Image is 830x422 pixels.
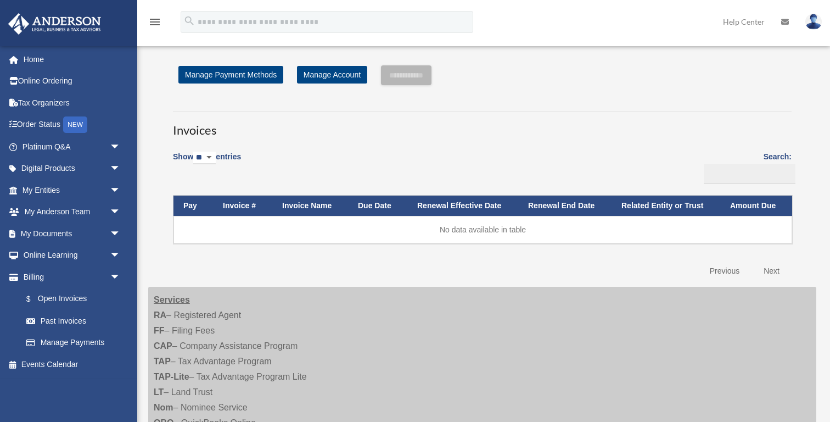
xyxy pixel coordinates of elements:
a: Next [755,260,788,282]
strong: FF [154,326,165,335]
a: Digital Productsarrow_drop_down [8,158,137,180]
a: $Open Invoices [15,288,126,310]
a: Online Learningarrow_drop_down [8,245,137,266]
img: Anderson Advisors Platinum Portal [5,13,104,35]
strong: TAP-Lite [154,372,189,381]
label: Show entries [173,150,241,175]
select: Showentries [193,152,216,164]
i: search [183,15,195,27]
th: Invoice #: activate to sort column ascending [213,196,272,216]
strong: TAP [154,357,171,366]
i: menu [148,15,161,29]
span: arrow_drop_down [110,179,132,202]
span: $ [32,292,38,306]
strong: LT [154,387,164,397]
label: Search: [700,150,792,184]
strong: Nom [154,403,173,412]
span: arrow_drop_down [110,136,132,158]
a: Billingarrow_drop_down [8,266,132,288]
span: arrow_drop_down [110,201,132,224]
strong: CAP [154,341,172,351]
strong: Services [154,295,190,304]
a: Manage Payments [15,332,132,354]
span: arrow_drop_down [110,245,132,267]
h3: Invoices [173,112,792,139]
th: Renewal End Date: activate to sort column ascending [518,196,612,216]
a: Previous [702,260,748,282]
a: Online Ordering [8,70,137,92]
a: My Anderson Teamarrow_drop_down [8,201,137,223]
th: Renewal Effective Date: activate to sort column ascending [407,196,518,216]
a: Tax Organizers [8,92,137,114]
a: Home [8,48,137,70]
a: Past Invoices [15,310,132,332]
a: Events Calendar [8,353,137,375]
a: Order StatusNEW [8,114,137,136]
div: NEW [63,116,87,133]
a: My Documentsarrow_drop_down [8,223,137,245]
a: Manage Payment Methods [178,66,283,84]
strong: RA [154,310,166,320]
a: menu [148,19,161,29]
th: Amount Due: activate to sort column ascending [720,196,792,216]
a: Manage Account [297,66,367,84]
th: Related Entity or Trust: activate to sort column ascending [612,196,720,216]
img: User Pic [805,14,822,30]
span: arrow_drop_down [110,266,132,288]
input: Search: [704,164,795,185]
a: My Entitiesarrow_drop_down [8,179,137,201]
span: arrow_drop_down [110,223,132,245]
th: Due Date: activate to sort column ascending [348,196,407,216]
a: Platinum Q&Aarrow_drop_down [8,136,137,158]
td: No data available in table [173,216,792,243]
span: arrow_drop_down [110,158,132,180]
th: Pay: activate to sort column descending [173,196,213,216]
th: Invoice Name: activate to sort column ascending [272,196,348,216]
